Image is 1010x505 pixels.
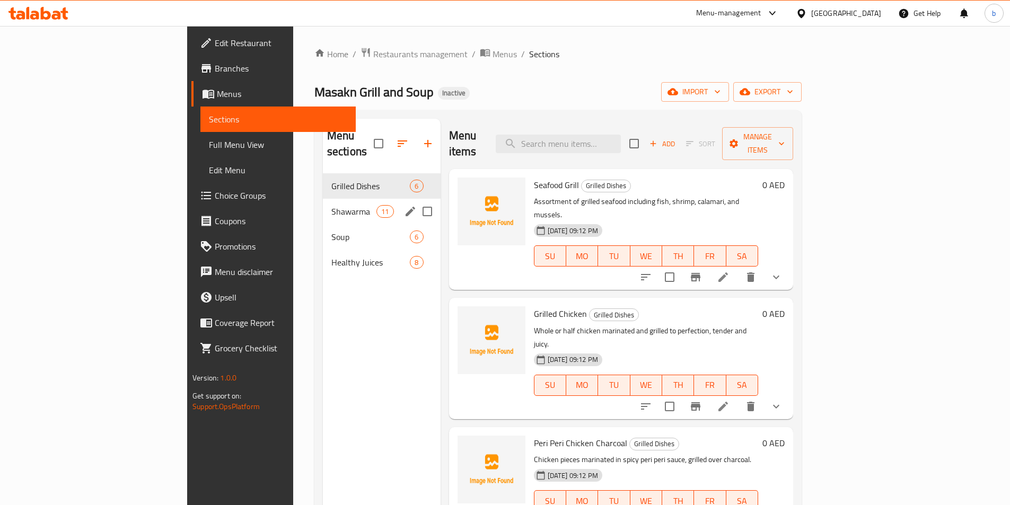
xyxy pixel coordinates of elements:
[722,127,793,160] button: Manage items
[410,181,423,191] span: 6
[331,180,410,192] div: Grilled Dishes
[630,245,662,267] button: WE
[543,226,602,236] span: [DATE] 09:12 PM
[331,205,376,218] span: Shawarma
[449,128,483,160] h2: Menu items
[191,81,356,107] a: Menus
[717,400,730,413] a: Edit menu item
[629,438,679,450] div: Grilled Dishes
[742,85,793,99] span: export
[191,183,356,208] a: Choice Groups
[200,132,356,157] a: Full Menu View
[191,208,356,234] a: Coupons
[662,375,694,396] button: TH
[534,453,758,466] p: Chicken pieces marinated in spicy peri peri sauce, grilled over charcoal.
[570,377,594,393] span: MO
[410,256,423,269] div: items
[191,56,356,81] a: Branches
[361,47,468,61] a: Restaurants management
[209,138,347,151] span: Full Menu View
[314,47,802,61] nav: breadcrumb
[539,377,562,393] span: SU
[662,245,694,267] button: TH
[581,180,631,192] div: Grilled Dishes
[191,234,356,259] a: Promotions
[472,48,476,60] li: /
[590,309,638,321] span: Grilled Dishes
[373,48,468,60] span: Restaurants management
[410,180,423,192] div: items
[763,264,789,290] button: show more
[694,375,726,396] button: FR
[698,249,722,264] span: FR
[666,249,690,264] span: TH
[648,138,677,150] span: Add
[633,394,658,419] button: sort-choices
[696,7,761,20] div: Menu-management
[377,207,393,217] span: 11
[200,157,356,183] a: Edit Menu
[570,249,594,264] span: MO
[698,377,722,393] span: FR
[598,375,630,396] button: TU
[402,203,418,219] button: edit
[209,164,347,176] span: Edit Menu
[376,205,393,218] div: items
[543,355,602,365] span: [DATE] 09:12 PM
[630,438,679,450] span: Grilled Dishes
[529,48,559,60] span: Sections
[683,394,708,419] button: Branch-specific-item
[635,377,658,393] span: WE
[670,85,721,99] span: import
[635,249,658,264] span: WE
[438,87,470,100] div: Inactive
[726,245,758,267] button: SA
[215,37,347,49] span: Edit Restaurant
[191,310,356,335] a: Coverage Report
[733,82,802,102] button: export
[762,306,785,321] h6: 0 AED
[811,7,881,19] div: [GEOGRAPHIC_DATA]
[215,316,347,329] span: Coverage Report
[191,30,356,56] a: Edit Restaurant
[534,324,758,351] p: Whole or half chicken marinated and grilled to perfection, tender and juicy.
[731,377,754,393] span: SA
[666,377,690,393] span: TH
[323,199,441,224] div: Shawarma11edit
[521,48,525,60] li: /
[323,169,441,279] nav: Menu sections
[770,400,783,413] svg: Show Choices
[410,232,423,242] span: 6
[582,180,630,192] span: Grilled Dishes
[534,177,579,193] span: Seafood Grill
[534,435,627,451] span: Peri Peri Chicken Charcoal
[331,256,410,269] span: Healthy Juices
[458,436,525,503] img: Peri Peri Chicken Charcoal
[415,131,441,156] button: Add section
[215,215,347,227] span: Coupons
[589,308,639,321] div: Grilled Dishes
[763,394,789,419] button: show more
[534,306,587,322] span: Grilled Chicken
[410,258,423,268] span: 8
[458,306,525,374] img: Grilled Chicken
[630,375,662,396] button: WE
[192,389,241,403] span: Get support on:
[645,136,679,152] button: Add
[215,62,347,75] span: Branches
[738,394,763,419] button: delete
[534,375,566,396] button: SU
[717,271,730,283] a: Edit menu item
[191,285,356,310] a: Upsell
[323,224,441,250] div: Soup6
[762,436,785,450] h6: 0 AED
[694,245,726,267] button: FR
[658,395,681,418] span: Select to update
[992,7,996,19] span: b
[770,271,783,283] svg: Show Choices
[645,136,679,152] span: Add item
[566,245,598,267] button: MO
[534,195,758,222] p: Assortment of grilled seafood including fish, shrimp, calamari, and mussels.
[192,400,260,413] a: Support.OpsPlatform
[192,371,218,385] span: Version:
